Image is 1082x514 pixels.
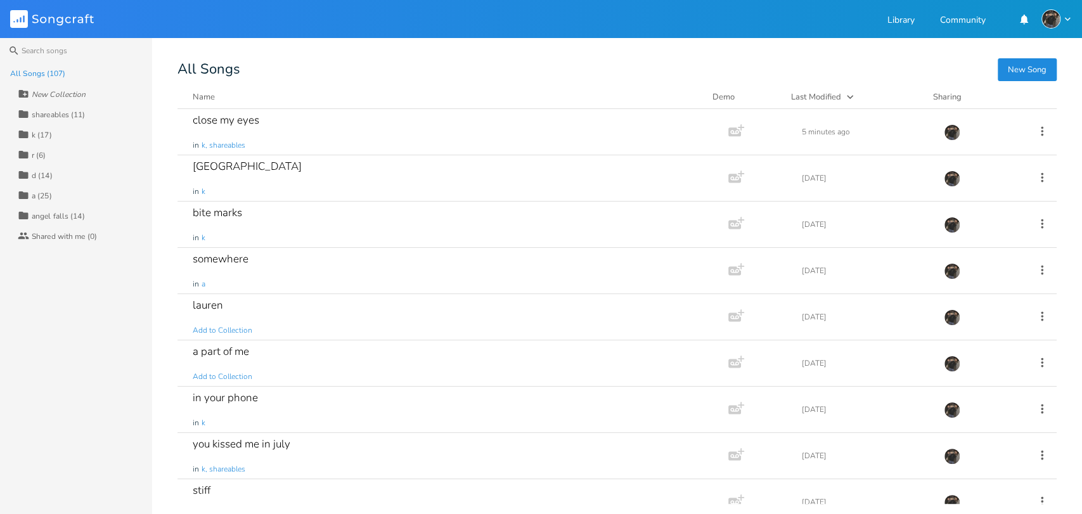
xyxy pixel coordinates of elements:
[32,131,52,139] div: k (17)
[944,402,960,418] img: August Tyler Gallant
[32,192,52,200] div: a (25)
[193,233,199,243] span: in
[944,124,960,141] img: August Tyler Gallant
[802,313,929,321] div: [DATE]
[193,115,259,125] div: close my eyes
[193,254,248,264] div: somewhere
[202,464,245,475] span: k, shareables
[802,174,929,182] div: [DATE]
[193,91,697,103] button: Name
[32,233,97,240] div: Shared with me (0)
[998,58,1057,81] button: New Song
[32,151,46,159] div: r (6)
[193,439,290,449] div: you kissed me in july
[887,16,915,27] a: Library
[802,498,929,506] div: [DATE]
[193,418,199,428] span: in
[944,170,960,187] img: August Tyler Gallant
[944,263,960,279] img: August Tyler Gallant
[193,279,199,290] span: in
[944,217,960,233] img: August Tyler Gallant
[10,70,66,77] div: All Songs (107)
[802,128,929,136] div: 5 minutes ago
[802,359,929,367] div: [DATE]
[202,233,205,243] span: k
[202,140,245,151] span: k, shareables
[193,140,199,151] span: in
[802,452,929,459] div: [DATE]
[32,172,53,179] div: d (14)
[791,91,918,103] button: Last Modified
[940,16,986,27] a: Community
[802,221,929,228] div: [DATE]
[802,267,929,274] div: [DATE]
[202,279,205,290] span: a
[202,418,205,428] span: k
[202,186,205,197] span: k
[193,300,223,311] div: lauren
[193,325,252,336] span: Add to Collection
[944,356,960,372] img: August Tyler Gallant
[32,212,85,220] div: angel falls (14)
[791,91,841,103] div: Last Modified
[944,494,960,511] img: August Tyler Gallant
[193,485,210,496] div: stiff
[193,464,199,475] span: in
[193,392,258,403] div: in your phone
[802,406,929,413] div: [DATE]
[193,91,215,103] div: Name
[193,161,302,172] div: [GEOGRAPHIC_DATA]
[193,371,252,382] span: Add to Collection
[1041,10,1060,29] img: August Tyler Gallant
[32,111,86,119] div: shareables (11)
[193,346,249,357] div: a part of me
[712,91,776,103] div: Demo
[933,91,1009,103] div: Sharing
[177,63,1057,75] div: All Songs
[32,91,86,98] div: New Collection
[944,309,960,326] img: August Tyler Gallant
[193,207,242,218] div: bite marks
[193,186,199,197] span: in
[944,448,960,465] img: August Tyler Gallant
